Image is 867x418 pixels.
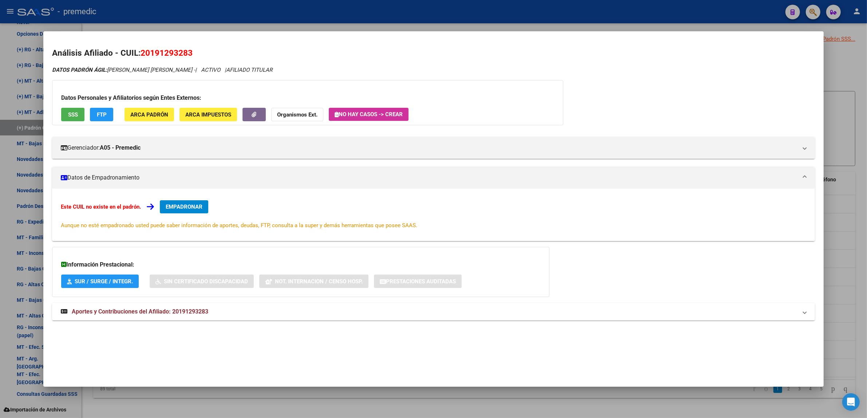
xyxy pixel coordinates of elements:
h2: Análisis Afiliado - CUIL: [52,47,815,59]
button: Not. Internacion / Censo Hosp. [259,275,369,288]
button: SUR / SURGE / INTEGR. [61,275,139,288]
button: ARCA Padrón [125,108,174,121]
span: ARCA Padrón [130,111,168,118]
span: SSS [68,111,78,118]
strong: DATOS PADRÓN ÁGIL: [52,67,107,73]
span: Sin Certificado Discapacidad [164,278,248,285]
button: No hay casos -> Crear [329,108,409,121]
strong: Organismos Ext. [277,111,318,118]
strong: A05 - Premedic [100,143,141,152]
button: Prestaciones Auditadas [374,275,462,288]
button: FTP [90,108,113,121]
span: [PERSON_NAME] [PERSON_NAME] - [52,67,195,73]
mat-panel-title: Gerenciador: [61,143,797,152]
h3: Información Prestacional: [61,260,540,269]
span: Not. Internacion / Censo Hosp. [275,278,363,285]
span: Aportes y Contribuciones del Afiliado: 20191293283 [72,308,208,315]
span: ARCA Impuestos [185,111,231,118]
button: Sin Certificado Discapacidad [150,275,254,288]
span: AFILIADO TITULAR [226,67,272,73]
button: EMPADRONAR [160,200,208,213]
strong: Este CUIL no existe en el padrón. [61,204,141,210]
span: SUR / SURGE / INTEGR. [75,278,133,285]
div: Datos de Empadronamiento [52,189,815,241]
span: 20191293283 [141,48,193,58]
span: Prestaciones Auditadas [386,278,456,285]
span: EMPADRONAR [166,204,202,210]
button: ARCA Impuestos [180,108,237,121]
div: Open Intercom Messenger [842,393,860,411]
h3: Datos Personales y Afiliatorios según Entes Externos: [61,94,554,102]
i: | ACTIVO | [52,67,272,73]
button: Organismos Ext. [271,108,323,121]
span: No hay casos -> Crear [335,111,403,118]
mat-expansion-panel-header: Aportes y Contribuciones del Afiliado: 20191293283 [52,303,815,320]
span: Aunque no esté empadronado usted puede saber información de aportes, deudas, FTP, consulta a la s... [61,222,417,229]
mat-expansion-panel-header: Gerenciador:A05 - Premedic [52,137,815,159]
mat-panel-title: Datos de Empadronamiento [61,173,797,182]
span: FTP [97,111,107,118]
mat-expansion-panel-header: Datos de Empadronamiento [52,167,815,189]
button: SSS [61,108,84,121]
